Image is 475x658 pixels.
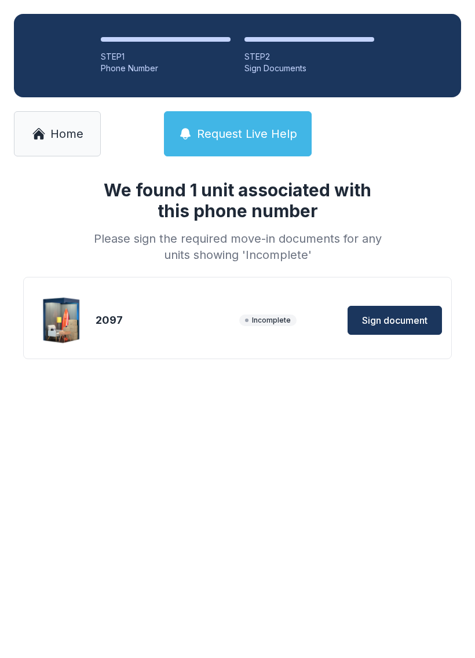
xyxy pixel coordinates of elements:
div: STEP 2 [244,51,374,63]
span: Incomplete [239,315,297,326]
div: Phone Number [101,63,231,74]
span: Request Live Help [197,126,297,142]
span: Sign document [362,313,427,327]
div: Sign Documents [244,63,374,74]
div: 2097 [96,312,235,328]
h1: We found 1 unit associated with this phone number [89,180,386,221]
span: Home [50,126,83,142]
div: STEP 1 [101,51,231,63]
div: Please sign the required move-in documents for any units showing 'Incomplete' [89,231,386,263]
